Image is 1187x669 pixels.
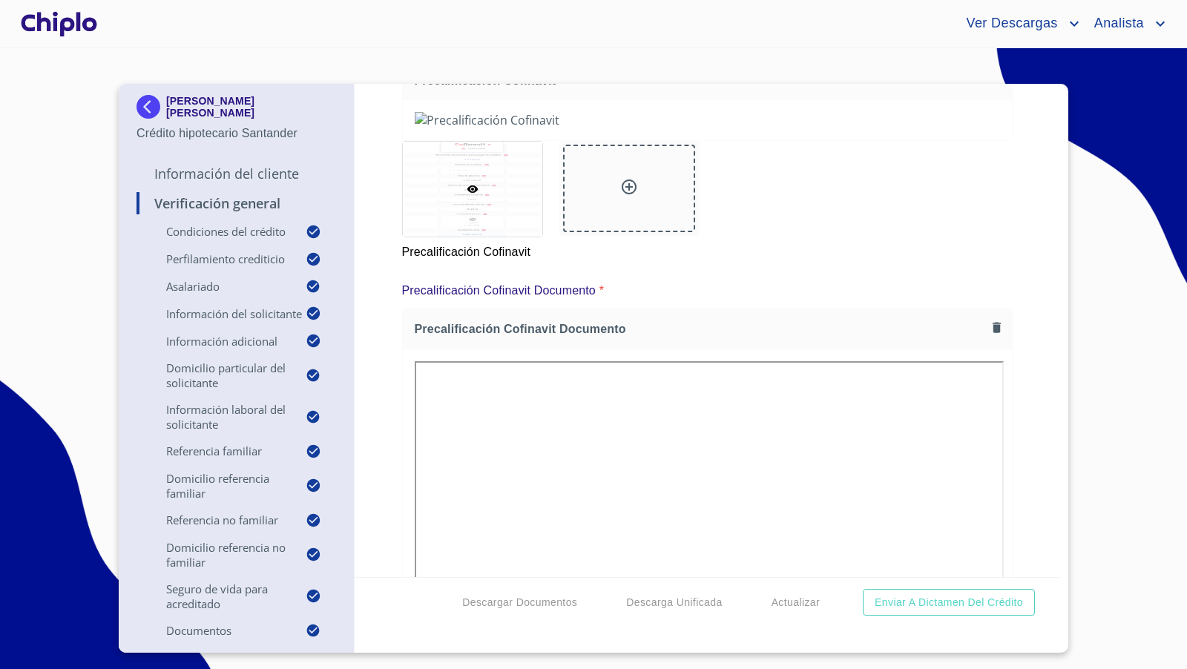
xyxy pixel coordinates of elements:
[137,513,306,527] p: Referencia No Familiar
[137,224,306,239] p: Condiciones del Crédito
[1083,12,1151,36] span: Analista
[955,12,1082,36] button: account of current user
[137,279,306,294] p: Asalariado
[137,402,306,432] p: Información Laboral del Solicitante
[415,321,987,337] span: Precalificación Cofinavit Documento
[137,251,306,266] p: Perfilamiento crediticio
[137,95,166,119] img: Docupass spot blue
[462,593,577,612] span: Descargar Documentos
[766,589,826,616] button: Actualizar
[402,282,596,300] p: Precalificación Cofinavit Documento
[137,444,306,458] p: Referencia Familiar
[137,623,306,638] p: Documentos
[137,650,336,666] p: Documentos adicionales
[456,589,583,616] button: Descargar Documentos
[137,194,336,212] p: Verificación General
[402,237,542,261] p: Precalificación Cofinavit
[137,334,306,349] p: Información adicional
[415,112,1002,128] img: Precalificación Cofinavit
[772,593,820,612] span: Actualizar
[137,165,336,182] p: Información del Cliente
[137,540,306,570] p: Domicilio Referencia No Familiar
[137,471,306,501] p: Domicilio Referencia Familiar
[166,95,336,119] p: [PERSON_NAME] [PERSON_NAME]
[875,593,1023,612] span: Enviar a Dictamen del Crédito
[137,306,306,321] p: Información del Solicitante
[137,95,336,125] div: [PERSON_NAME] [PERSON_NAME]
[863,589,1035,616] button: Enviar a Dictamen del Crédito
[955,12,1065,36] span: Ver Descargas
[137,125,336,142] p: Crédito hipotecario Santander
[137,360,306,390] p: Domicilio Particular del Solicitante
[1083,12,1169,36] button: account of current user
[137,581,306,611] p: Seguro de Vida para Acreditado
[620,589,728,616] button: Descarga Unificada
[626,593,722,612] span: Descarga Unificada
